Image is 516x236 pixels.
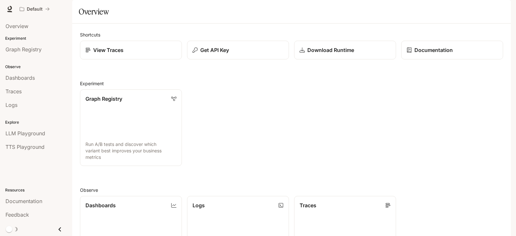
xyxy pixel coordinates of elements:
h2: Shortcuts [80,31,503,38]
p: Get API Key [200,46,229,54]
h2: Observe [80,187,503,193]
a: Download Runtime [294,41,396,59]
a: Graph RegistryRun A/B tests and discover which variant best improves your business metrics [80,89,182,166]
p: Logs [193,201,205,209]
p: Traces [300,201,316,209]
p: Download Runtime [307,46,354,54]
button: All workspaces [17,3,53,15]
p: Dashboards [85,201,116,209]
h2: Experiment [80,80,503,87]
p: Documentation [414,46,453,54]
p: View Traces [93,46,124,54]
p: Run A/B tests and discover which variant best improves your business metrics [85,141,176,160]
p: Default [27,6,43,12]
a: Documentation [401,41,503,59]
button: Get API Key [187,41,289,59]
p: Graph Registry [85,95,122,103]
h1: Overview [79,5,109,18]
a: View Traces [80,41,182,59]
